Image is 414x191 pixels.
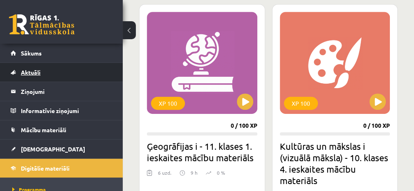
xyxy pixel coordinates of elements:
legend: Informatīvie ziņojumi [21,101,112,120]
span: Mācību materiāli [21,126,66,133]
h2: Kultūras un mākslas i (vizuālā māksla) - 10. klases 4. ieskaites mācību materiāls [280,140,390,186]
a: Rīgas 1. Tālmācības vidusskola [9,14,74,35]
span: [DEMOGRAPHIC_DATA] [21,145,85,153]
a: Sākums [11,44,112,62]
span: Sākums [21,49,42,57]
h2: Ģeogrāfijas i - 11. klases 1. ieskaites mācību materiāls [147,140,257,163]
div: 6 uzd. [158,169,171,181]
a: [DEMOGRAPHIC_DATA] [11,140,112,158]
div: XP 100 [151,97,185,110]
span: Aktuāli [21,69,40,76]
a: Ziņojumi [11,82,112,101]
span: Digitālie materiāli [21,164,70,172]
legend: Ziņojumi [21,82,112,101]
p: 9 h [191,169,198,176]
a: Mācību materiāli [11,120,112,139]
p: 0 % [217,169,225,176]
a: Digitālie materiāli [11,159,112,178]
a: Informatīvie ziņojumi [11,101,112,120]
a: Aktuāli [11,63,112,82]
div: XP 100 [284,97,318,110]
